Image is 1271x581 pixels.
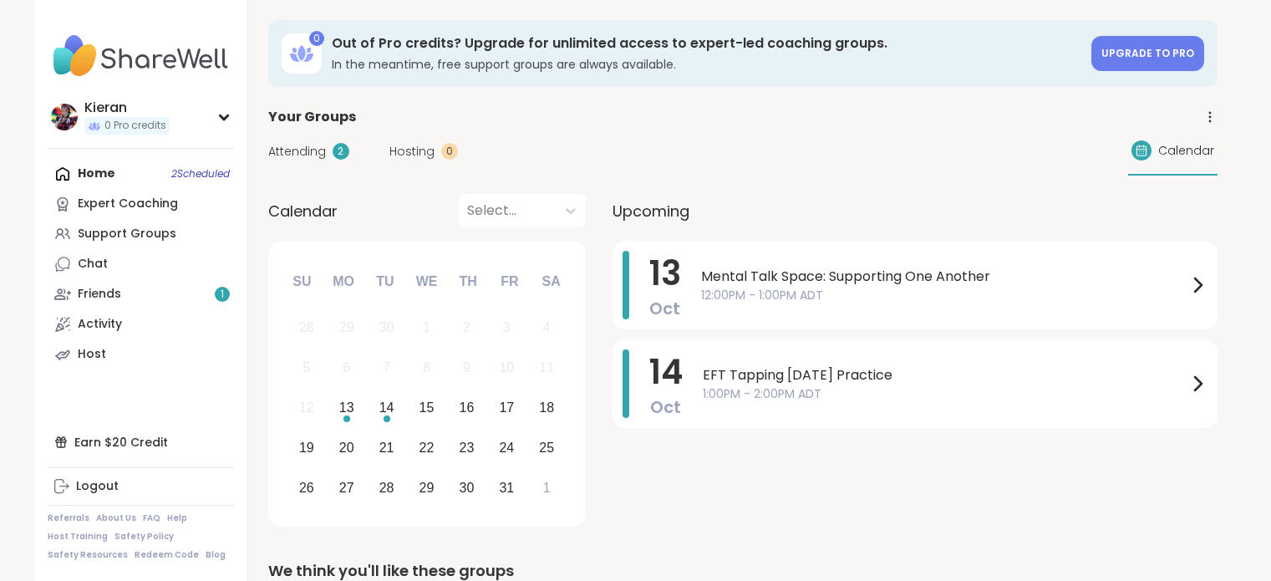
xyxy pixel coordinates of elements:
a: Upgrade to Pro [1091,36,1204,71]
div: Not available Friday, October 3rd, 2025 [489,310,525,346]
div: 29 [419,477,435,499]
div: 10 [499,356,514,379]
div: 9 [463,356,470,379]
div: 27 [339,477,354,499]
span: Calendar [1158,142,1214,160]
div: Not available Friday, October 10th, 2025 [489,350,525,386]
div: Choose Wednesday, October 29th, 2025 [409,470,445,506]
a: Host [48,339,234,369]
a: Redeem Code [135,549,199,561]
div: Not available Sunday, September 28th, 2025 [289,310,325,346]
h3: In the meantime, free support groups are always available. [332,56,1081,73]
div: Choose Saturday, October 25th, 2025 [529,430,565,466]
div: Choose Tuesday, October 14th, 2025 [369,390,404,426]
span: 14 [649,349,683,395]
div: Choose Saturday, November 1st, 2025 [529,470,565,506]
div: Choose Friday, October 17th, 2025 [489,390,525,426]
div: 25 [539,436,554,459]
span: EFT Tapping [DATE] Practice [703,365,1187,385]
div: month 2025-10 [287,308,567,507]
div: Not available Saturday, October 4th, 2025 [529,310,565,346]
div: 0 [309,31,324,46]
div: 7 [383,356,390,379]
a: Expert Coaching [48,189,234,219]
img: ShareWell Nav Logo [48,27,234,85]
div: Not available Monday, September 29th, 2025 [328,310,364,346]
a: Referrals [48,512,89,524]
a: Logout [48,471,234,502]
span: Calendar [268,200,338,222]
span: Your Groups [268,107,356,127]
div: Host [78,346,106,363]
div: 12 [299,396,314,419]
a: Blog [206,549,226,561]
div: Th [450,263,486,300]
div: Choose Thursday, October 23rd, 2025 [449,430,485,466]
div: 23 [460,436,475,459]
div: Choose Tuesday, October 28th, 2025 [369,470,404,506]
div: Sa [532,263,569,300]
div: 19 [299,436,314,459]
h3: Out of Pro credits? Upgrade for unlimited access to expert-led coaching groups. [332,34,1081,53]
div: 1 [543,477,551,499]
div: 17 [499,396,514,419]
span: 12:00PM - 1:00PM ADT [701,287,1187,304]
div: Choose Thursday, October 30th, 2025 [449,470,485,506]
div: 11 [539,356,554,379]
div: Choose Thursday, October 16th, 2025 [449,390,485,426]
span: Attending [268,143,326,161]
div: 30 [460,477,475,499]
div: Choose Sunday, October 19th, 2025 [289,430,325,466]
a: Chat [48,249,234,279]
div: 2 [463,316,470,339]
div: Kieran [84,99,170,117]
div: Not available Sunday, October 5th, 2025 [289,350,325,386]
div: 13 [339,396,354,419]
a: About Us [96,512,136,524]
div: Mo [325,263,362,300]
div: 16 [460,396,475,419]
div: 24 [499,436,514,459]
a: Help [167,512,187,524]
a: Activity [48,309,234,339]
div: 5 [302,356,310,379]
div: 0 [441,143,458,160]
span: 13 [649,250,681,297]
div: 4 [543,316,551,339]
div: 3 [503,316,511,339]
div: Activity [78,316,122,333]
div: Support Groups [78,226,176,242]
div: Not available Thursday, October 9th, 2025 [449,350,485,386]
div: 21 [379,436,394,459]
div: 22 [419,436,435,459]
img: Kieran [51,104,78,130]
div: Fr [491,263,528,300]
div: 14 [379,396,394,419]
span: Upcoming [613,200,689,222]
div: Not available Thursday, October 2nd, 2025 [449,310,485,346]
div: 20 [339,436,354,459]
div: We [408,263,445,300]
div: Choose Monday, October 27th, 2025 [328,470,364,506]
div: 26 [299,477,314,499]
a: Host Training [48,531,108,543]
div: Not available Wednesday, October 1st, 2025 [409,310,445,346]
div: 6 [343,356,350,379]
div: 28 [299,316,314,339]
span: 1:00PM - 2:00PM ADT [703,385,1187,403]
div: Friends [78,286,121,303]
div: Choose Tuesday, October 21st, 2025 [369,430,404,466]
div: 29 [339,316,354,339]
div: 2 [333,143,349,160]
div: Chat [78,256,108,273]
div: 1 [423,316,430,339]
div: Choose Friday, October 24th, 2025 [489,430,525,466]
div: 15 [419,396,435,419]
span: Oct [650,395,681,419]
div: Not available Tuesday, October 7th, 2025 [369,350,404,386]
a: FAQ [143,512,160,524]
div: 28 [379,477,394,499]
div: Choose Monday, October 20th, 2025 [328,430,364,466]
div: Not available Monday, October 6th, 2025 [328,350,364,386]
div: 8 [423,356,430,379]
